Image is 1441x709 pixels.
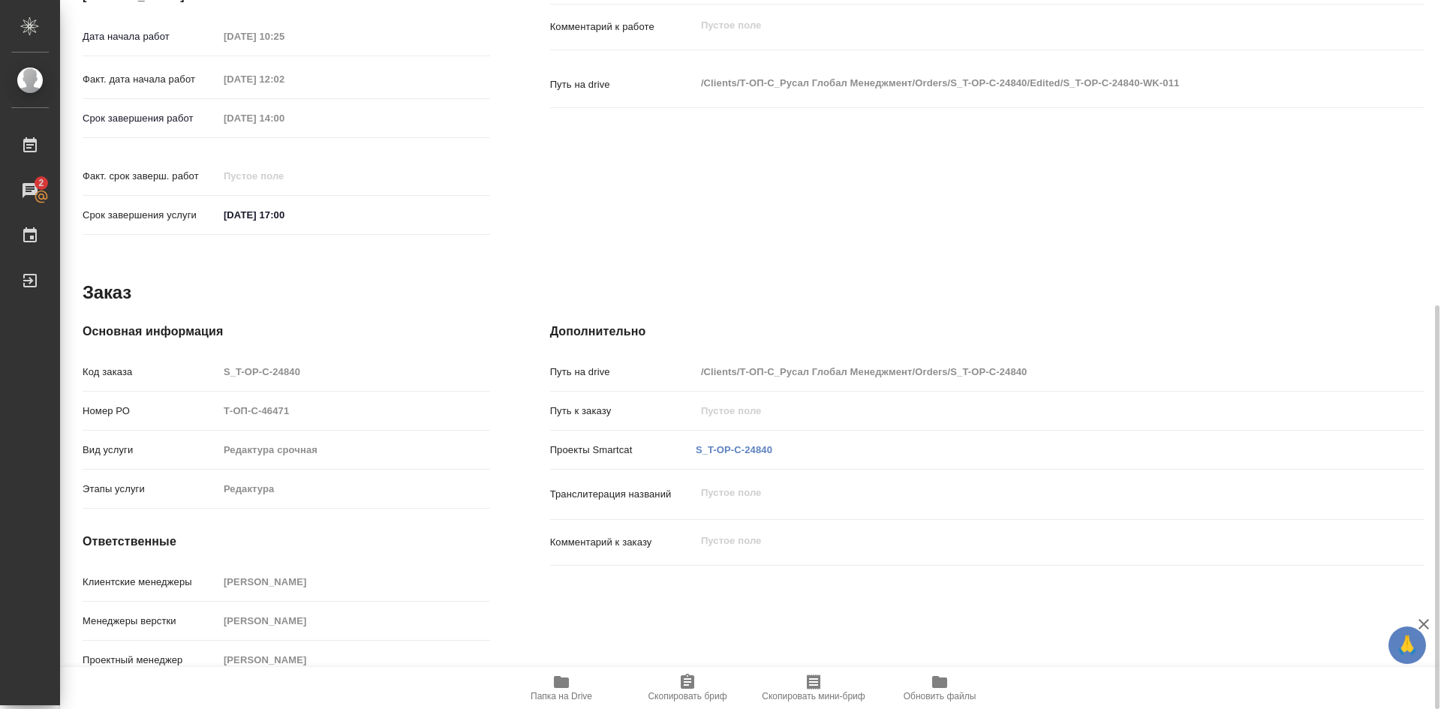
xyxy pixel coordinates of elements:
[550,323,1424,341] h4: Дополнительно
[550,535,696,550] p: Комментарий к заказу
[83,575,218,590] p: Клиентские менеджеры
[877,667,1003,709] button: Обновить файлы
[624,667,751,709] button: Скопировать бриф
[218,361,490,383] input: Пустое поле
[83,653,218,668] p: Проектный менеджер
[550,443,696,458] p: Проекты Smartcat
[83,365,218,380] p: Код заказа
[696,400,1352,422] input: Пустое поле
[550,77,696,92] p: Путь на drive
[4,172,56,209] a: 2
[550,365,696,380] p: Путь на drive
[83,323,490,341] h4: Основная информация
[218,107,350,129] input: Пустое поле
[83,404,218,419] p: Номер РО
[531,691,592,701] span: Папка на Drive
[83,208,218,223] p: Срок завершения услуги
[550,20,696,35] p: Комментарий к работе
[83,482,218,497] p: Этапы услуги
[904,691,976,701] span: Обновить файлы
[218,571,490,593] input: Пустое поле
[29,176,53,191] span: 2
[83,72,218,87] p: Факт. дата начала работ
[762,691,865,701] span: Скопировать мини-бриф
[218,68,350,90] input: Пустое поле
[1394,629,1420,661] span: 🙏
[218,649,490,671] input: Пустое поле
[550,487,696,502] p: Транслитерация названий
[696,361,1352,383] input: Пустое поле
[696,444,772,455] a: S_T-OP-C-24840
[83,111,218,126] p: Срок завершения работ
[83,533,490,551] h4: Ответственные
[218,204,350,226] input: ✎ Введи что-нибудь
[1388,626,1426,664] button: 🙏
[218,478,490,500] input: Пустое поле
[218,26,350,47] input: Пустое поле
[751,667,877,709] button: Скопировать мини-бриф
[83,169,218,184] p: Факт. срок заверш. работ
[83,443,218,458] p: Вид услуги
[218,439,490,461] input: Пустое поле
[218,165,350,187] input: Пустое поле
[648,691,727,701] span: Скопировать бриф
[83,614,218,629] p: Менеджеры верстки
[83,281,131,305] h2: Заказ
[550,404,696,419] p: Путь к заказу
[498,667,624,709] button: Папка на Drive
[218,400,490,422] input: Пустое поле
[218,610,490,632] input: Пустое поле
[83,29,218,44] p: Дата начала работ
[696,71,1352,96] textarea: /Clients/Т-ОП-С_Русал Глобал Менеджмент/Orders/S_T-OP-C-24840/Edited/S_T-OP-C-24840-WK-011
